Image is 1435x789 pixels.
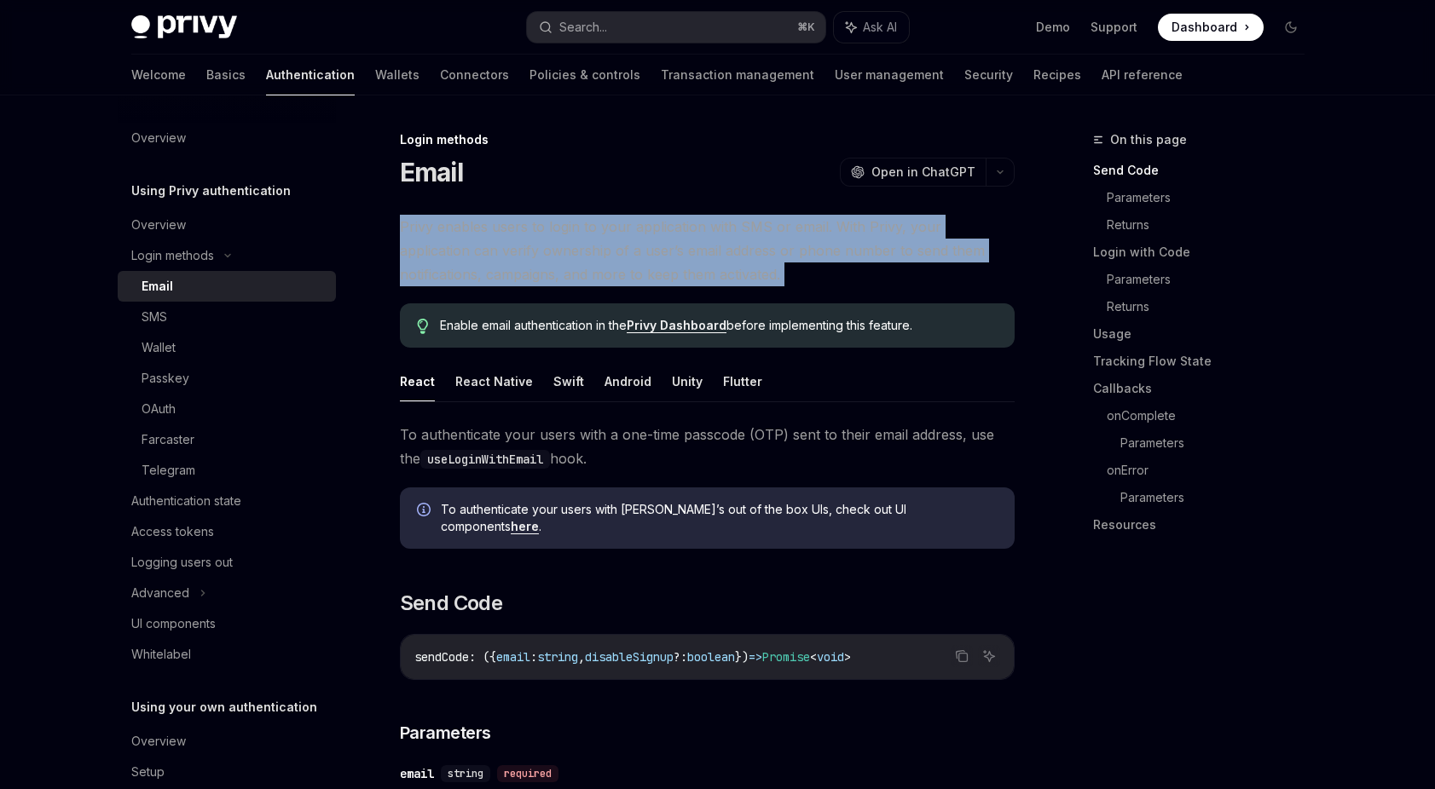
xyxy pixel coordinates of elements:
button: React Native [455,361,533,401]
a: Login with Code [1093,239,1318,266]
a: Logging users out [118,547,336,578]
div: Whitelabel [131,644,191,665]
h5: Using your own authentication [131,697,317,717]
a: Wallet [118,332,336,363]
span: Open in ChatGPT [871,164,975,181]
button: Search...⌘K [527,12,825,43]
h1: Email [400,157,463,187]
span: < [810,649,817,665]
div: Authentication state [131,491,241,511]
a: Parameters [1120,484,1318,511]
a: Send Code [1093,157,1318,184]
span: Privy enables users to login to your application with SMS or email. With Privy, your application ... [400,215,1015,286]
div: SMS [142,307,167,327]
a: Connectors [440,55,509,95]
button: React [400,361,435,401]
span: : [530,649,537,665]
div: Setup [131,762,165,782]
span: Send Code [400,590,503,617]
div: UI components [131,613,216,634]
a: Telegram [118,455,336,486]
button: Android [605,361,651,401]
svg: Tip [417,319,429,334]
svg: Info [417,503,434,520]
a: Parameters [1120,429,1318,457]
div: Advanced [131,583,189,603]
span: disableSignup [585,649,674,665]
span: => [749,649,762,665]
span: void [817,649,844,665]
span: Ask AI [863,19,897,36]
a: Wallets [375,55,420,95]
a: Callbacks [1093,375,1318,402]
div: Search... [559,17,607,37]
a: Email [118,271,336,302]
a: Authentication [266,55,355,95]
a: Whitelabel [118,639,336,670]
span: }) [735,649,749,665]
div: email [400,765,434,782]
span: ⌘ K [797,20,815,34]
a: onComplete [1107,402,1318,429]
a: Authentication state [118,486,336,516]
a: Basics [206,55,246,95]
span: Parameters [400,721,491,745]
button: Ask AI [834,12,909,43]
button: Open in ChatGPT [840,158,986,187]
div: required [497,765,558,782]
a: Policies & controls [529,55,640,95]
span: > [844,649,851,665]
a: API reference [1102,55,1183,95]
a: User management [835,55,944,95]
button: Unity [672,361,703,401]
div: OAuth [142,399,176,419]
a: Overview [118,726,336,757]
span: boolean [687,649,735,665]
button: Ask AI [978,645,1000,667]
a: Overview [118,123,336,153]
code: useLoginWithEmail [420,450,550,469]
a: Access tokens [118,516,336,547]
div: Login methods [131,245,214,266]
div: Email [142,276,173,297]
a: SMS [118,302,336,332]
a: Resources [1093,511,1318,538]
h5: Using Privy authentication [131,181,291,201]
a: Passkey [118,363,336,394]
a: Dashboard [1158,14,1264,41]
span: : ({ [469,649,496,665]
div: Passkey [142,368,189,389]
span: To authenticate your users with a one-time passcode (OTP) sent to their email address, use the hook. [400,423,1015,470]
button: Toggle dark mode [1277,14,1305,41]
button: Flutter [723,361,762,401]
a: Recipes [1033,55,1081,95]
div: Telegram [142,460,195,481]
div: Logging users out [131,552,233,573]
span: Dashboard [1172,19,1237,36]
a: Parameters [1107,184,1318,211]
div: Access tokens [131,521,214,542]
a: Parameters [1107,266,1318,293]
span: sendCode [414,649,469,665]
span: Enable email authentication in the before implementing this feature. [440,317,997,334]
div: Farcaster [142,429,194,450]
a: Returns [1107,293,1318,320]
a: Privy Dashboard [627,318,726,333]
div: Overview [131,128,186,148]
button: Swift [553,361,584,401]
a: Demo [1036,19,1070,36]
div: Wallet [142,337,176,358]
div: Overview [131,215,186,235]
a: Security [964,55,1013,95]
a: Transaction management [661,55,814,95]
div: Overview [131,731,186,752]
a: here [511,519,539,534]
span: email [496,649,530,665]
a: Setup [118,757,336,787]
span: , [578,649,585,665]
span: string [448,767,483,780]
div: Login methods [400,131,1015,148]
a: Overview [118,210,336,240]
span: string [537,649,578,665]
span: ?: [674,649,687,665]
